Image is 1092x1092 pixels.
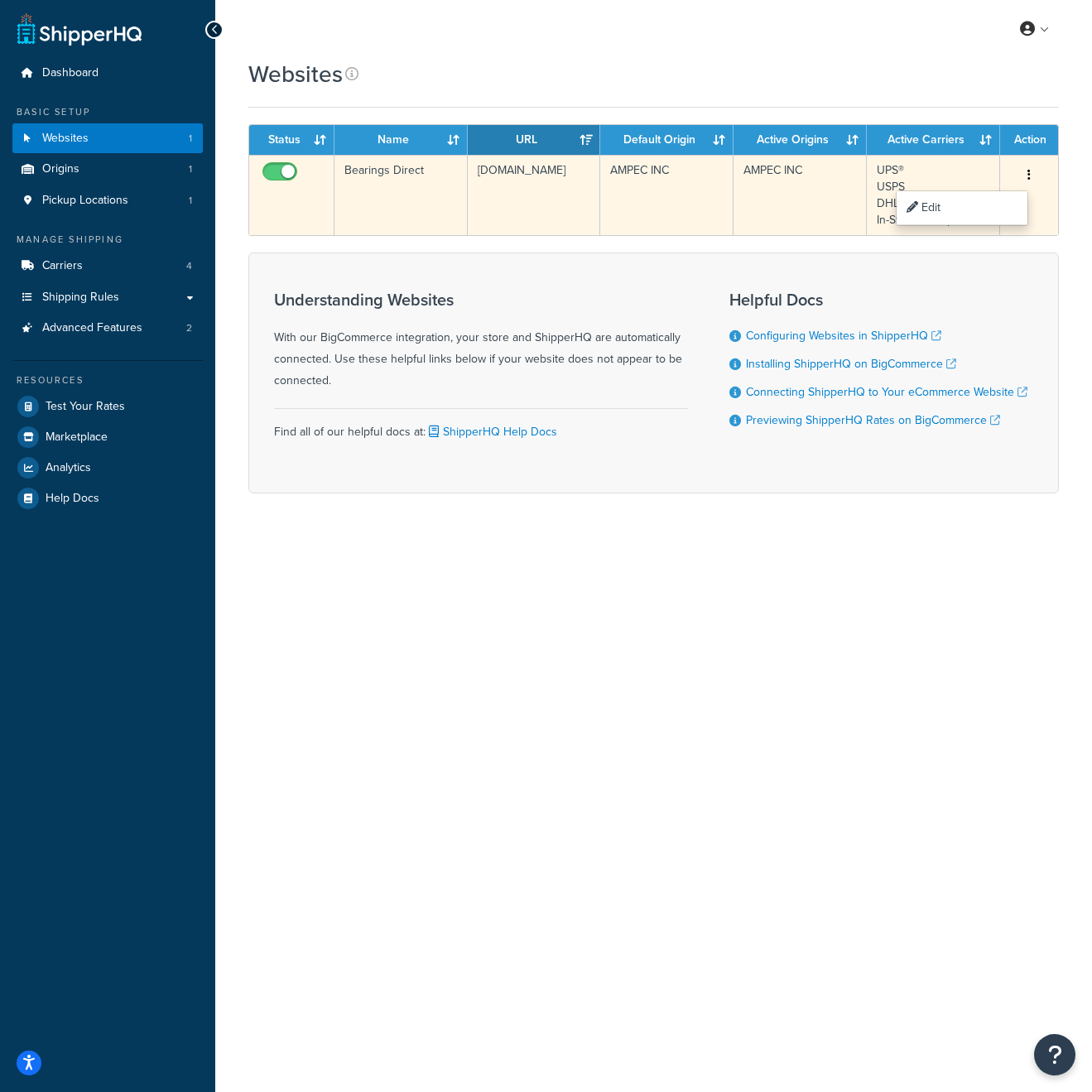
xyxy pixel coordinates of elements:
[334,125,468,155] th: Name: activate to sort column ascending
[12,422,203,452] a: Marketplace
[42,194,128,208] span: Pickup Locations
[12,154,203,185] a: Origins 1
[12,483,203,513] a: Help Docs
[46,492,99,506] span: Help Docs
[468,125,601,155] th: URL: activate to sort column ascending
[12,282,203,313] a: Shipping Rules
[746,327,941,344] a: Configuring Websites in ShipperHQ
[600,125,734,155] th: Default Origin: activate to sort column ascending
[729,291,1027,309] h3: Helpful Docs
[734,125,867,155] th: Active Origins: activate to sort column ascending
[12,123,203,154] li: Websites
[248,58,343,90] h1: Websites
[42,259,83,273] span: Carriers
[897,191,1027,225] a: Edit
[42,66,99,80] span: Dashboard
[12,251,203,281] li: Carriers
[867,155,1000,235] td: UPS® USPS DHL® In-Store Pickup
[46,431,108,445] span: Marketplace
[600,155,734,235] td: AMPEC INC
[12,233,203,247] div: Manage Shipping
[1000,125,1058,155] th: Action
[249,125,334,155] th: Status: activate to sort column ascending
[426,423,557,440] a: ShipperHQ Help Docs
[12,392,203,421] a: Test Your Rates
[186,259,192,273] span: 4
[42,162,79,176] span: Origins
[189,162,192,176] span: 1
[12,185,203,216] a: Pickup Locations 1
[42,132,89,146] span: Websites
[12,123,203,154] a: Websites 1
[12,154,203,185] li: Origins
[12,313,203,344] a: Advanced Features 2
[12,373,203,387] div: Resources
[12,453,203,483] a: Analytics
[274,291,688,309] h3: Understanding Websites
[734,155,867,235] td: AMPEC INC
[46,400,125,414] span: Test Your Rates
[12,313,203,344] li: Advanced Features
[12,58,203,89] a: Dashboard
[46,461,91,475] span: Analytics
[12,105,203,119] div: Basic Setup
[42,321,142,335] span: Advanced Features
[274,408,688,443] div: Find all of our helpful docs at:
[867,125,1000,155] th: Active Carriers: activate to sort column ascending
[746,411,1000,429] a: Previewing ShipperHQ Rates on BigCommerce
[746,355,956,373] a: Installing ShipperHQ on BigCommerce
[12,251,203,281] a: Carriers 4
[1034,1034,1075,1075] button: Open Resource Center
[12,185,203,216] li: Pickup Locations
[468,155,601,235] td: [DOMAIN_NAME]
[186,321,192,335] span: 2
[334,155,468,235] td: Bearings Direct
[42,291,119,305] span: Shipping Rules
[274,291,688,392] div: With our BigCommerce integration, your store and ShipperHQ are automatically connected. Use these...
[746,383,1027,401] a: Connecting ShipperHQ to Your eCommerce Website
[189,132,192,146] span: 1
[189,194,192,208] span: 1
[17,12,142,46] a: ShipperHQ Home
